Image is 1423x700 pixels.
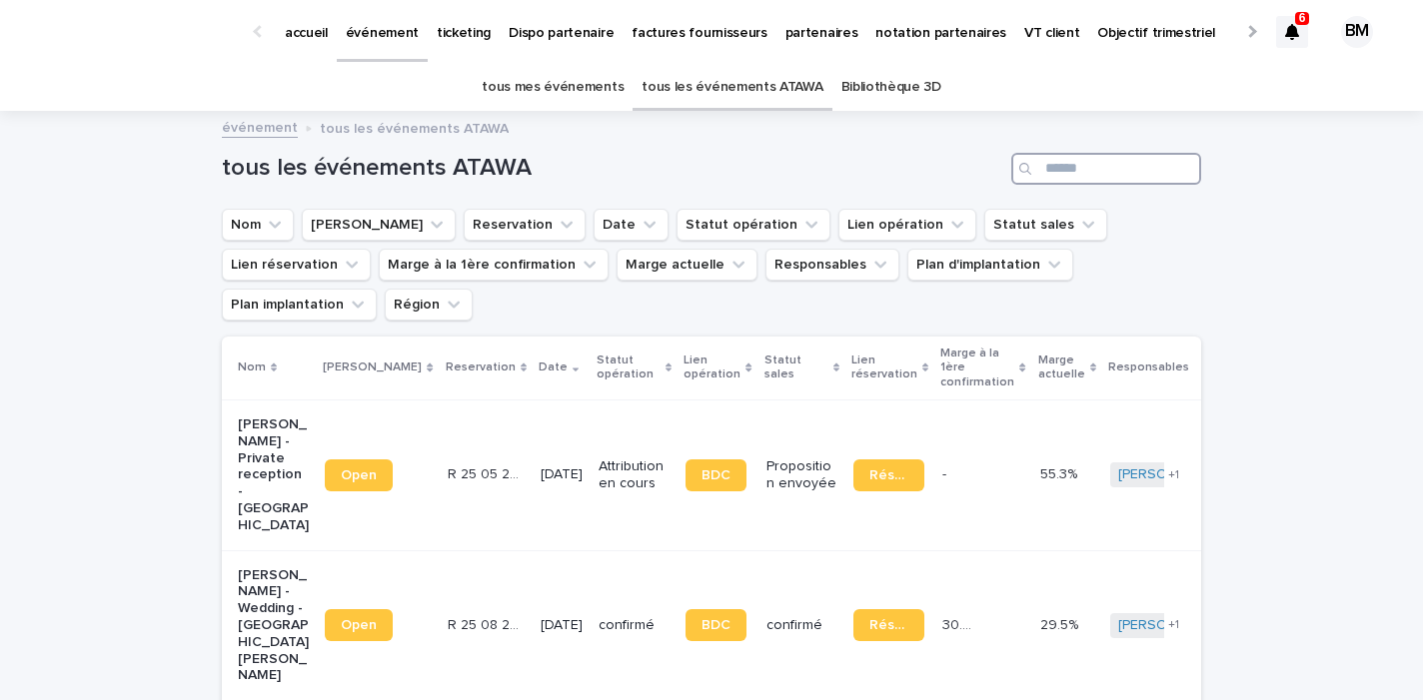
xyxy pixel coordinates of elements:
[766,617,837,634] p: confirmé
[1299,11,1306,25] p: 6
[1201,350,1284,386] p: Plan d'implantation
[1040,613,1082,634] p: 29.5%
[482,64,624,111] a: tous mes événements
[238,567,309,685] p: [PERSON_NAME] - Wedding - [GEOGRAPHIC_DATA][PERSON_NAME]
[448,613,523,634] p: R 25 08 241
[325,609,393,641] a: Open
[907,249,1073,281] button: Plan d'implantation
[302,209,456,241] button: Lien Stacker
[1108,356,1189,378] p: Responsables
[1341,16,1373,48] div: BM
[942,462,950,483] p: -
[851,350,917,386] p: Lien réservation
[597,350,661,386] p: Statut opération
[942,613,982,634] p: 30.9 %
[766,458,837,492] p: Proposition envoyée
[642,64,822,111] a: tous les événements ATAWA
[764,350,828,386] p: Statut sales
[379,249,609,281] button: Marge à la 1ère confirmation
[684,350,740,386] p: Lien opération
[599,458,670,492] p: Attribution en cours
[702,468,730,482] span: BDC
[853,459,924,491] a: Réservation
[1011,153,1201,185] input: Search
[1276,16,1308,48] div: 6
[222,289,377,321] button: Plan implantation
[222,154,1003,183] h1: tous les événements ATAWA
[541,466,583,483] p: [DATE]
[1168,469,1179,481] span: + 1
[686,459,746,491] a: BDC
[702,618,730,632] span: BDC
[765,249,899,281] button: Responsables
[320,116,509,138] p: tous les événements ATAWA
[1118,466,1227,483] a: [PERSON_NAME]
[539,356,568,378] p: Date
[869,468,908,482] span: Réservation
[222,209,294,241] button: Nom
[541,617,583,634] p: [DATE]
[853,609,924,641] a: Réservation
[686,609,746,641] a: BDC
[385,289,473,321] button: Région
[1040,462,1081,483] p: 55.3%
[594,209,669,241] button: Date
[599,617,670,634] p: confirmé
[323,356,422,378] p: [PERSON_NAME]
[1038,350,1085,386] p: Marge actuelle
[341,468,377,482] span: Open
[1118,617,1227,634] a: [PERSON_NAME]
[222,115,298,138] a: événement
[677,209,830,241] button: Statut opération
[1168,619,1179,631] span: + 1
[841,64,941,111] a: Bibliothèque 3D
[238,356,266,378] p: Nom
[448,462,523,483] p: R 25 05 263
[869,618,908,632] span: Réservation
[940,343,1014,393] p: Marge à la 1ère confirmation
[617,249,757,281] button: Marge actuelle
[341,618,377,632] span: Open
[464,209,586,241] button: Reservation
[325,459,393,491] a: Open
[984,209,1107,241] button: Statut sales
[238,416,309,534] p: [PERSON_NAME] - Private reception - [GEOGRAPHIC_DATA]
[222,249,371,281] button: Lien réservation
[446,356,516,378] p: Reservation
[40,12,234,52] img: Ls34BcGeRexTGTNfXpUC
[838,209,976,241] button: Lien opération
